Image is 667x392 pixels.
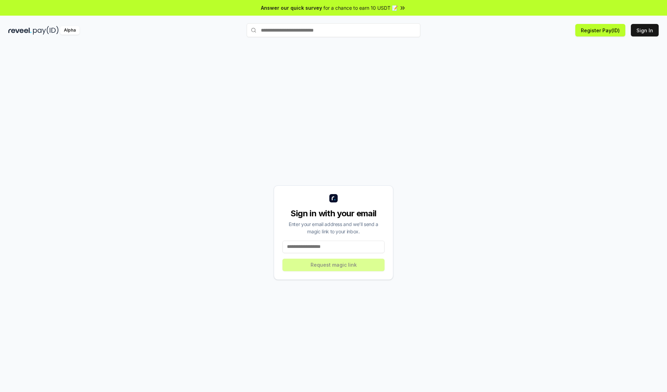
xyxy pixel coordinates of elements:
button: Sign In [631,24,659,36]
img: reveel_dark [8,26,32,35]
span: for a chance to earn 10 USDT 📝 [323,4,398,11]
span: Answer our quick survey [261,4,322,11]
img: pay_id [33,26,59,35]
div: Alpha [60,26,80,35]
img: logo_small [329,194,338,202]
div: Sign in with your email [282,208,385,219]
button: Register Pay(ID) [575,24,625,36]
div: Enter your email address and we’ll send a magic link to your inbox. [282,220,385,235]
